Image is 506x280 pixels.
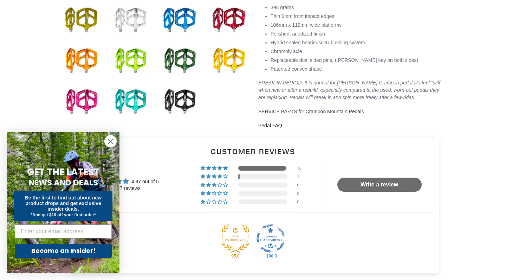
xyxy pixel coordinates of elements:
[258,80,442,100] em: BREAK-IN PERIOD: It is normal for [PERSON_NAME] Crampon pedals to feel “stiff” when new or after ...
[221,224,249,255] div: Gold Authentic Shop. At least 95% of published reviews are verified reviews
[271,30,445,38] li: Polished, anodized finish
[73,146,433,157] h2: Customer Reviews
[160,42,199,80] img: Load image into Gallery viewer, PNW-green
[297,174,306,179] div: 1
[31,212,96,217] span: *And get $10 off your first order*
[95,185,159,192] div: Based on 37 reviews
[271,48,445,55] li: Chromoly axle
[111,82,149,121] img: Load image into Gallery viewer, turquoise
[209,1,248,39] img: Load image into Gallery viewer, red
[258,109,364,114] span: SERVICE PARTS for Crampon Mountain Pedals
[271,39,445,46] li: Hybrid sealed bearings/DU bushing system
[271,65,445,73] li: Patented convex shape
[201,174,229,179] div: 3% (1) reviews with 4 star rating
[258,123,282,129] a: Pedal FAQ
[257,224,285,255] div: Diamond Transparent Shop. Published 100% of verified reviews received in total
[271,13,445,20] li: Thin 6mm front impact edges
[15,224,112,238] input: Enter your email address
[131,179,159,184] span: 4.97 out of 5
[160,82,199,121] img: Load image into Gallery viewer, black
[271,57,445,64] li: Replaceable dual sided pins, ([PERSON_NAME] key on both sides)
[95,177,159,185] div: Average rating is 4.97 stars
[160,1,199,39] img: Load image into Gallery viewer, blue
[111,42,149,80] img: Load image into Gallery viewer, fern-green
[61,42,100,80] img: Load image into Gallery viewer, orange
[27,166,99,178] span: GET THE LATEST
[201,166,229,171] div: 97% (36) reviews with 5 star rating
[221,224,249,253] img: Judge.me Gold Authentic Shop medal
[61,82,100,121] img: Load image into Gallery viewer, pink
[61,1,100,39] img: Load image into Gallery viewer, gold
[230,253,241,259] div: 95.0
[271,4,445,11] li: 398 grams
[25,195,102,212] span: Be the first to find out about new product drops and get exclusive insider deals.
[297,166,306,171] div: 36
[258,109,364,115] a: SERVICE PARTS for Crampon Mountain Pedals
[15,244,112,258] button: Become an Insider!
[257,224,285,253] a: Judge.me Diamond Transparent Shop medal 100.0
[209,42,248,80] img: Load image into Gallery viewer, gold
[271,21,445,29] li: 106mm x 112mm wide platforms
[337,178,422,192] a: Write a review
[104,135,117,147] button: Close dialog
[265,253,276,259] div: 100.0
[257,224,285,253] img: Judge.me Diamond Transparent Shop medal
[221,224,249,253] a: Judge.me Gold Authentic Shop medal 95.0
[111,1,149,39] img: Load image into Gallery viewer, Silver
[29,177,98,188] span: NEWS AND DEALS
